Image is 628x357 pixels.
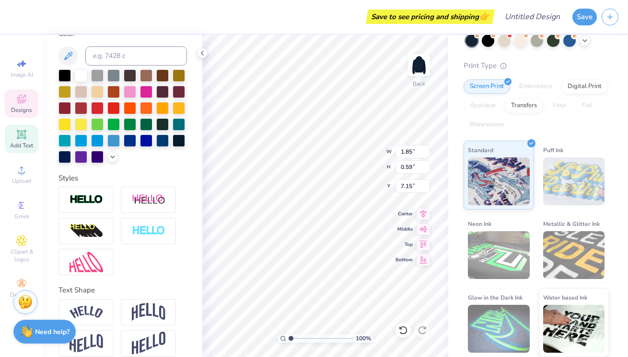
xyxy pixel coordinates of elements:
[468,305,530,353] img: Glow in the Dark Ink
[468,145,493,155] span: Standard
[356,334,371,343] span: 100 %
[132,194,165,206] img: Shadow
[572,9,597,25] button: Save
[368,10,492,24] div: Save to see pricing and shipping
[395,241,413,248] span: Top
[543,157,605,205] img: Puff Ink
[70,334,103,353] img: Flag
[132,332,165,355] img: Rise
[409,56,429,75] img: Back
[543,292,587,302] span: Water based Ink
[132,303,165,321] img: Arch
[543,219,600,229] span: Metallic & Glitter Ink
[505,99,543,113] div: Transfers
[561,79,608,94] div: Digital Print
[468,219,491,229] span: Neon Ink
[464,99,502,113] div: Applique
[468,292,523,302] span: Glow in the Dark Ink
[11,71,33,78] span: Image AI
[546,99,573,113] div: Vinyl
[12,177,31,185] span: Upload
[70,306,103,319] img: Arc
[58,173,187,184] div: Styles
[468,231,530,279] img: Neon Ink
[513,79,558,94] div: Embroidery
[58,285,187,296] div: Text Shape
[70,252,103,272] img: Free Distort
[85,46,187,66] input: e.g. 7428 c
[464,60,609,71] div: Print Type
[132,225,165,236] img: Negative Space
[395,257,413,263] span: Bottom
[413,79,425,88] div: Back
[464,79,510,94] div: Screen Print
[14,212,29,220] span: Greek
[5,248,38,263] span: Clipart & logos
[479,11,489,22] span: 👉
[464,118,510,132] div: Rhinestones
[11,106,32,114] span: Designs
[35,327,70,336] strong: Need help?
[543,231,605,279] img: Metallic & Glitter Ink
[10,291,33,299] span: Decorate
[395,226,413,233] span: Middle
[576,99,598,113] div: Foil
[10,142,33,149] span: Add Text
[468,157,530,205] img: Standard
[543,305,605,353] img: Water based Ink
[543,145,563,155] span: Puff Ink
[497,7,568,26] input: Untitled Design
[395,211,413,217] span: Center
[70,223,103,239] img: 3d Illusion
[70,194,103,205] img: Stroke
